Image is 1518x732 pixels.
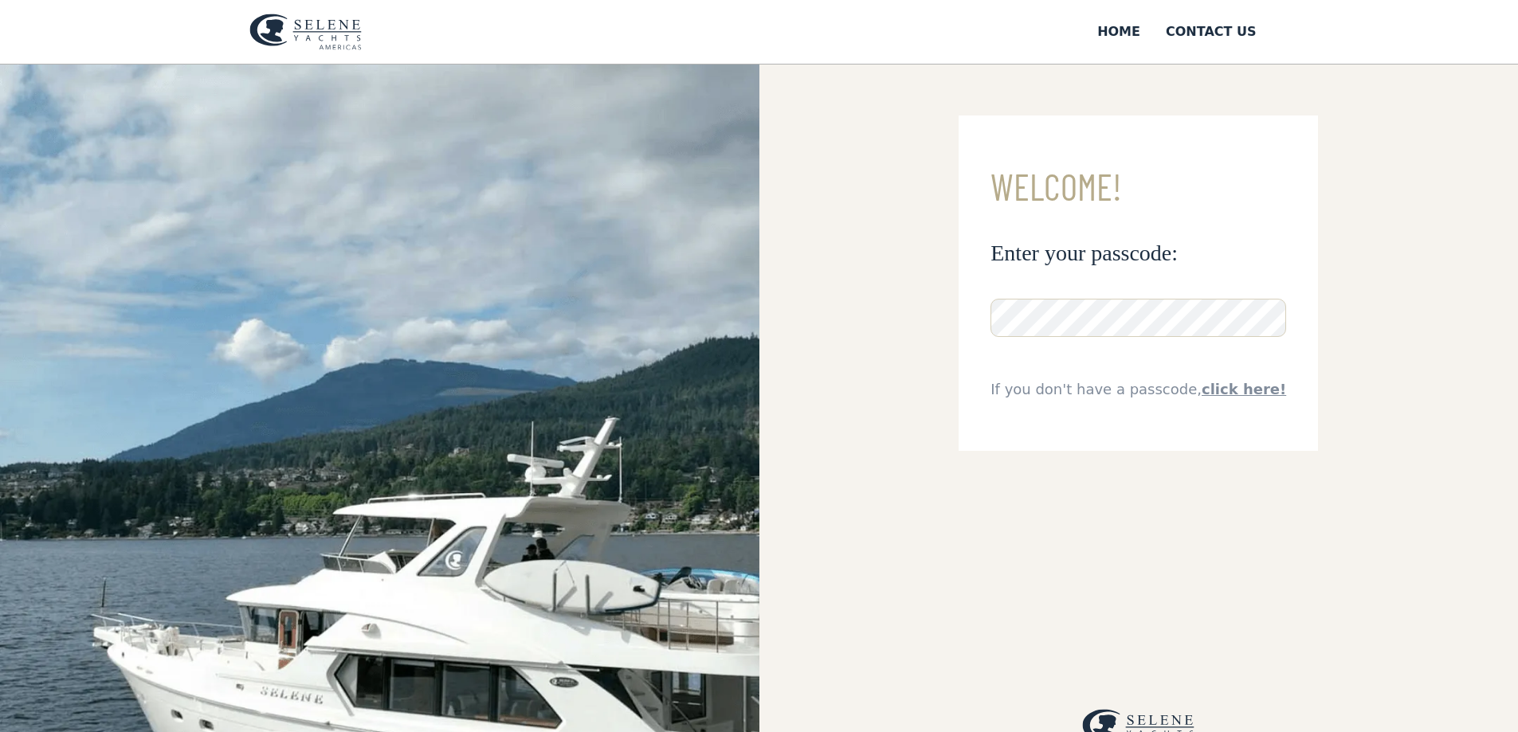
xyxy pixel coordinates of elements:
[990,239,1286,267] h3: Enter your passcode:
[1166,22,1257,41] div: Contact US
[959,115,1318,451] form: Email Form
[990,166,1286,207] h3: Welcome!
[1202,381,1286,397] a: click here!
[1097,22,1140,41] div: Home
[990,378,1286,400] div: If you don't have a passcode,
[249,14,362,50] img: logo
